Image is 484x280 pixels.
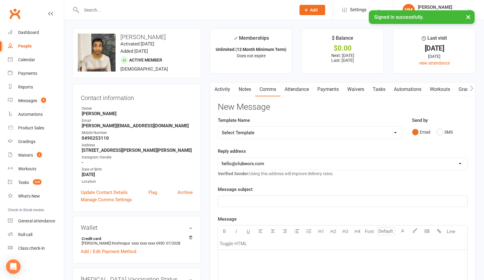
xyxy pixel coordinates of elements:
[18,194,40,198] div: What's New
[82,135,193,141] strong: 0490253110
[18,85,33,89] div: Reports
[37,152,42,157] span: 2
[82,236,190,241] strong: Credit card
[82,167,193,172] div: Date of Birth
[18,57,35,62] div: Calendar
[81,224,193,231] h3: Wallet
[41,98,46,103] span: 8
[18,246,45,251] div: Class check-in
[18,218,55,223] div: General attendance
[390,82,426,96] a: Automations
[18,139,35,144] div: Gradings
[18,30,39,35] div: Dashboard
[412,117,428,124] label: Send by
[463,10,474,23] button: ×
[216,47,286,52] strong: Unlimited (12 Month Minimum Term)
[82,179,193,185] div: Location
[8,108,64,121] a: Automations
[8,242,64,255] a: Class kiosk mode
[445,225,457,238] button: Line
[81,248,136,255] a: Add / Edit Payment Method
[18,112,43,117] div: Automations
[8,80,64,94] a: Reports
[218,171,334,176] span: Using this address will improve delivery rates.
[339,225,351,238] button: H3
[8,94,64,108] a: Messages 8
[218,238,248,250] button: Toggle HTML
[368,82,390,96] a: Tasks
[8,148,64,162] a: Waivers 2
[310,8,318,12] span: Add
[218,148,246,155] label: Reply address
[82,106,193,112] div: Owner
[18,98,37,103] div: Messages
[81,189,128,196] a: Update Contact Details
[8,26,64,39] a: Dashboard
[234,34,269,45] div: Memberships
[78,34,196,40] h3: [PERSON_NAME]
[218,215,237,223] label: Message
[8,67,64,80] a: Payments
[8,135,64,148] a: Gradings
[363,225,375,238] button: Font
[419,61,450,65] a: view attendance
[18,180,29,185] div: Tasks
[234,82,255,96] a: Notes
[7,6,22,21] a: Clubworx
[81,92,193,101] h3: Contact information
[280,82,313,96] a: Attendance
[397,225,409,238] button: A
[210,82,234,96] a: Activity
[307,45,378,52] div: $0.00
[255,82,280,96] a: Comms
[8,176,64,189] a: Tasks 238
[422,34,447,45] div: Last visit
[8,53,64,67] a: Calendar
[8,214,64,228] a: General attendance kiosk mode
[178,189,193,196] a: Archive
[327,225,339,238] button: H2
[81,235,193,246] li: [PERSON_NAME] Krishnapur
[149,189,157,196] a: Flag
[80,6,292,14] input: Search...
[33,179,41,185] span: 238
[374,14,423,20] span: Signed in successfully.
[6,259,21,274] div: Open Intercom Messenger
[166,241,180,245] span: 07/2028
[351,225,363,238] button: H4
[307,53,378,63] p: Next: [DATE] Last: [DATE]
[82,123,193,128] strong: [PERSON_NAME][EMAIL_ADDRESS][DOMAIN_NAME]
[120,66,168,72] span: [DEMOGRAPHIC_DATA]
[437,126,453,138] button: SMS
[82,130,193,136] div: Mobile Number
[8,189,64,203] a: What's New
[82,148,193,153] strong: [STREET_ADDRESS][PERSON_NAME][PERSON_NAME]
[81,196,132,203] a: Manage Comms Settings
[18,232,32,237] div: Roll call
[8,121,64,135] a: Product Sales
[332,34,353,45] div: $ Balance
[78,34,116,72] img: image1747005932.png
[132,241,165,245] span: xxxx xxxx xxxx 6950
[218,186,253,193] label: Message subject
[18,44,32,48] div: People
[426,82,454,96] a: Workouts
[18,153,33,158] div: Waivers
[82,111,193,116] strong: [PERSON_NAME]
[218,102,468,112] h3: New Message
[418,5,467,10] div: [PERSON_NAME]
[313,82,343,96] a: Payments
[234,35,237,41] i: ✓
[343,82,368,96] a: Waivers
[120,48,148,54] time: Added [DATE]
[82,172,193,177] strong: [DATE]
[18,71,37,76] div: Payments
[120,41,154,47] time: Activated [DATE]
[82,160,193,165] strong: -
[315,225,327,238] button: H1
[399,53,470,60] div: [DATE]
[242,225,254,238] button: U
[218,117,250,124] label: Template Name
[82,118,193,124] div: Email
[129,58,162,62] span: Active member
